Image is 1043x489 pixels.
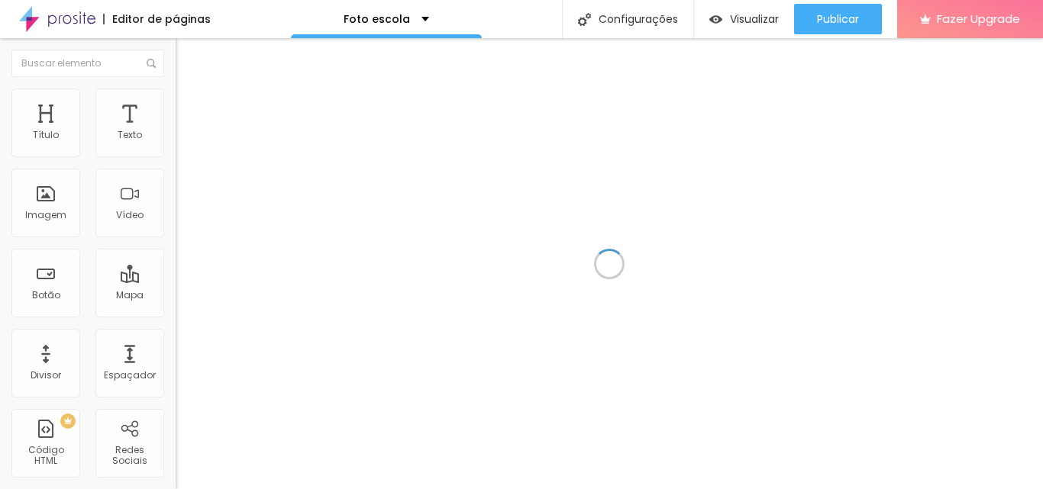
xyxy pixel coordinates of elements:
[344,14,410,24] p: Foto escola
[25,210,66,220] div: Imagem
[709,13,722,26] img: view-1.svg
[794,4,882,34] button: Publicar
[99,445,160,467] div: Redes Sociais
[937,12,1020,25] span: Fazer Upgrade
[103,14,211,24] div: Editor de páginas
[104,370,156,381] div: Espaçador
[578,13,591,26] img: Icone
[817,13,859,25] span: Publicar
[11,50,164,77] input: Buscar elemento
[32,290,60,301] div: Botão
[31,370,61,381] div: Divisor
[730,13,779,25] span: Visualizar
[15,445,76,467] div: Código HTML
[116,210,144,220] div: Vídeo
[147,59,156,68] img: Icone
[116,290,144,301] div: Mapa
[694,4,794,34] button: Visualizar
[118,130,142,140] div: Texto
[33,130,59,140] div: Título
